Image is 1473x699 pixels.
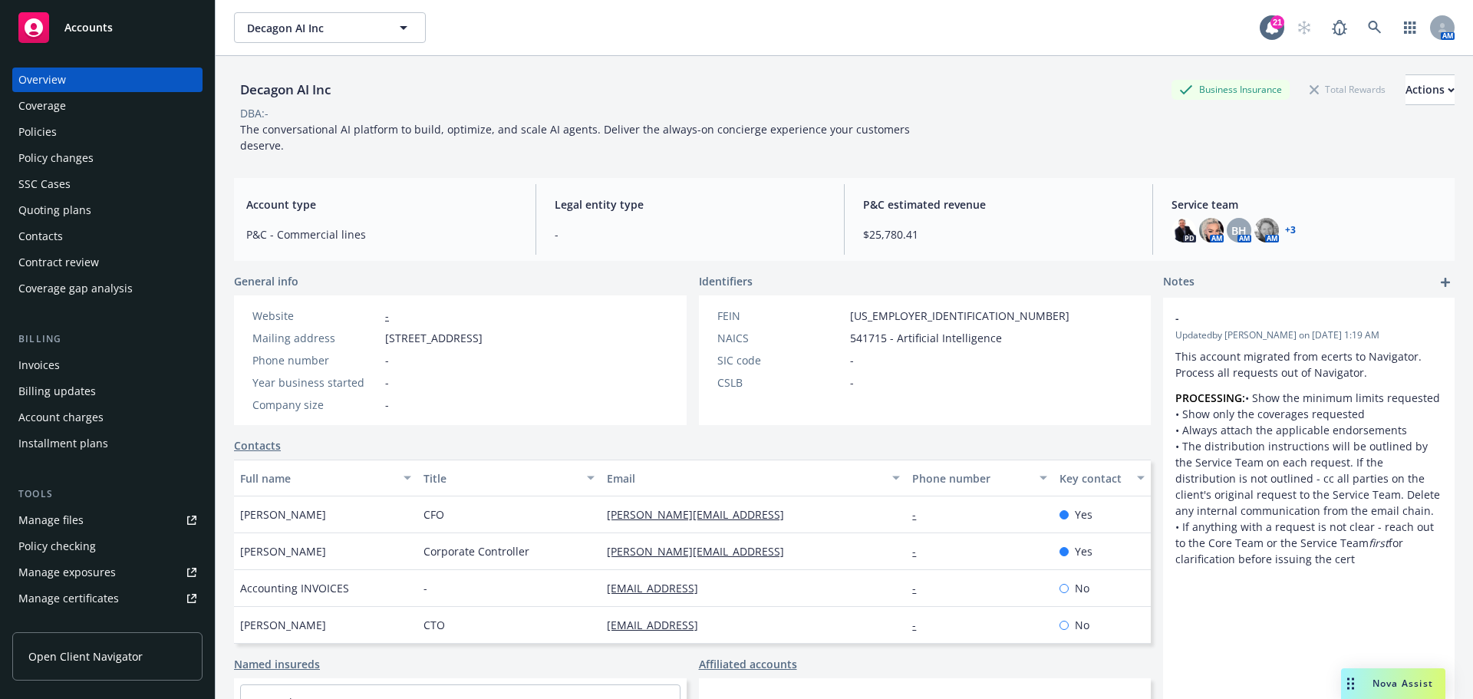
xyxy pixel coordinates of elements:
[1341,668,1445,699] button: Nova Assist
[12,224,203,249] a: Contacts
[385,308,389,323] a: -
[18,250,99,275] div: Contract review
[18,68,66,92] div: Overview
[1075,617,1089,633] span: No
[240,470,394,486] div: Full name
[18,94,66,118] div: Coverage
[1175,328,1442,342] span: Updated by [PERSON_NAME] on [DATE] 1:19 AM
[246,196,517,213] span: Account type
[12,94,203,118] a: Coverage
[18,224,63,249] div: Contacts
[12,431,203,456] a: Installment plans
[717,330,844,346] div: NAICS
[385,352,389,368] span: -
[717,352,844,368] div: SIC code
[1395,12,1425,43] a: Switch app
[1369,536,1389,550] em: first
[555,226,825,242] span: -
[18,534,96,559] div: Policy checking
[912,618,928,632] a: -
[717,374,844,391] div: CSLB
[240,580,349,596] span: Accounting INVOICES
[1285,226,1296,235] a: +3
[912,470,1030,486] div: Phone number
[850,308,1069,324] span: [US_EMPLOYER_IDENTIFICATION_NUMBER]
[423,617,445,633] span: CTO
[18,276,133,301] div: Coverage gap analysis
[385,330,483,346] span: [STREET_ADDRESS]
[1171,80,1290,99] div: Business Insurance
[1053,460,1151,496] button: Key contact
[717,308,844,324] div: FEIN
[18,146,94,170] div: Policy changes
[699,273,753,289] span: Identifiers
[18,405,104,430] div: Account charges
[607,507,796,522] a: [PERSON_NAME][EMAIL_ADDRESS]
[417,460,601,496] button: Title
[234,12,426,43] button: Decagon AI Inc
[555,196,825,213] span: Legal entity type
[912,544,928,559] a: -
[234,273,298,289] span: General info
[252,308,379,324] div: Website
[607,618,710,632] a: [EMAIL_ADDRESS]
[850,374,854,391] span: -
[12,276,203,301] a: Coverage gap analysis
[252,352,379,368] div: Phone number
[18,353,60,378] div: Invoices
[240,105,269,121] div: DBA: -
[1175,391,1245,405] strong: PROCESSING:
[1175,390,1442,567] p: • Show the minimum limits requested • Show only the coverages requested • Always attach the appli...
[912,581,928,595] a: -
[1163,273,1195,292] span: Notes
[12,586,203,611] a: Manage certificates
[234,460,417,496] button: Full name
[1372,677,1433,690] span: Nova Assist
[850,352,854,368] span: -
[18,198,91,223] div: Quoting plans
[1163,298,1455,579] div: -Updatedby [PERSON_NAME] on [DATE] 1:19 AMThis account migrated from ecerts to Navigator. Process...
[12,405,203,430] a: Account charges
[12,172,203,196] a: SSC Cases
[234,437,281,453] a: Contacts
[247,20,380,36] span: Decagon AI Inc
[1075,580,1089,596] span: No
[1405,74,1455,105] button: Actions
[1341,668,1360,699] div: Drag to move
[699,656,797,672] a: Affiliated accounts
[863,226,1134,242] span: $25,780.41
[601,460,906,496] button: Email
[12,353,203,378] a: Invoices
[12,250,203,275] a: Contract review
[385,397,389,413] span: -
[12,379,203,404] a: Billing updates
[234,80,337,100] div: Decagon AI Inc
[12,120,203,144] a: Policies
[12,198,203,223] a: Quoting plans
[1405,75,1455,104] div: Actions
[12,486,203,502] div: Tools
[863,196,1134,213] span: P&C estimated revenue
[18,120,57,144] div: Policies
[240,506,326,523] span: [PERSON_NAME]
[12,560,203,585] a: Manage exposures
[607,581,710,595] a: [EMAIL_ADDRESS]
[12,331,203,347] div: Billing
[1324,12,1355,43] a: Report a Bug
[1171,218,1196,242] img: photo
[1270,15,1284,29] div: 21
[906,460,1053,496] button: Phone number
[1059,470,1128,486] div: Key contact
[12,612,203,637] a: Manage claims
[1359,12,1390,43] a: Search
[607,470,883,486] div: Email
[423,506,444,523] span: CFO
[18,508,84,532] div: Manage files
[18,379,96,404] div: Billing updates
[12,534,203,559] a: Policy checking
[423,580,427,596] span: -
[246,226,517,242] span: P&C - Commercial lines
[252,397,379,413] div: Company size
[1436,273,1455,292] a: add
